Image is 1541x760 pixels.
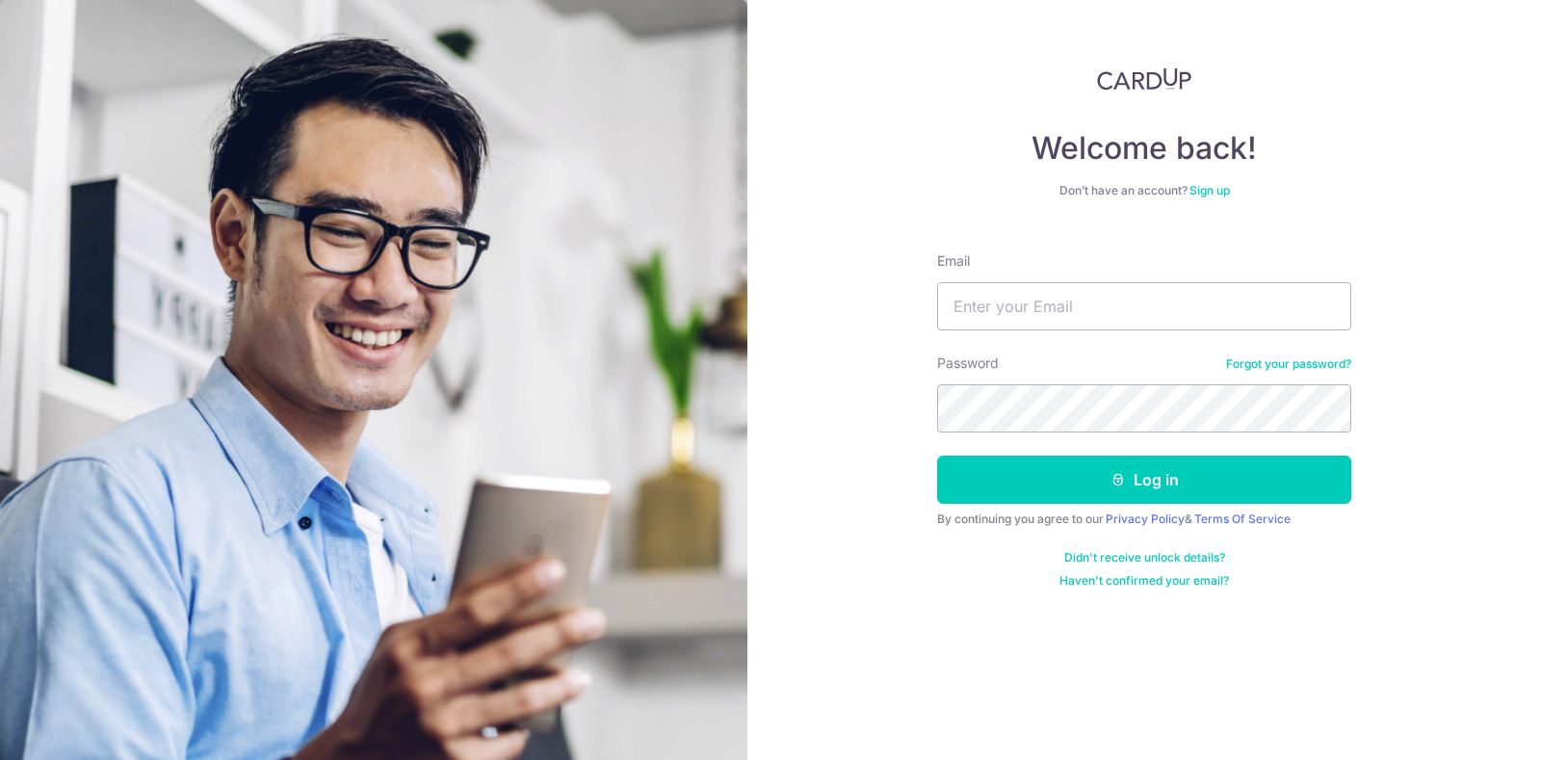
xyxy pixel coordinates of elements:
[937,282,1351,330] input: Enter your Email
[1106,511,1185,526] a: Privacy Policy
[937,251,970,271] label: Email
[937,456,1351,504] button: Log in
[1059,573,1229,589] a: Haven't confirmed your email?
[937,354,999,373] label: Password
[1226,356,1351,372] a: Forgot your password?
[1194,511,1291,526] a: Terms Of Service
[1189,183,1230,197] a: Sign up
[937,129,1351,168] h4: Welcome back!
[937,183,1351,198] div: Don’t have an account?
[1064,550,1225,565] a: Didn't receive unlock details?
[937,511,1351,527] div: By continuing you agree to our &
[1097,67,1191,91] img: CardUp Logo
